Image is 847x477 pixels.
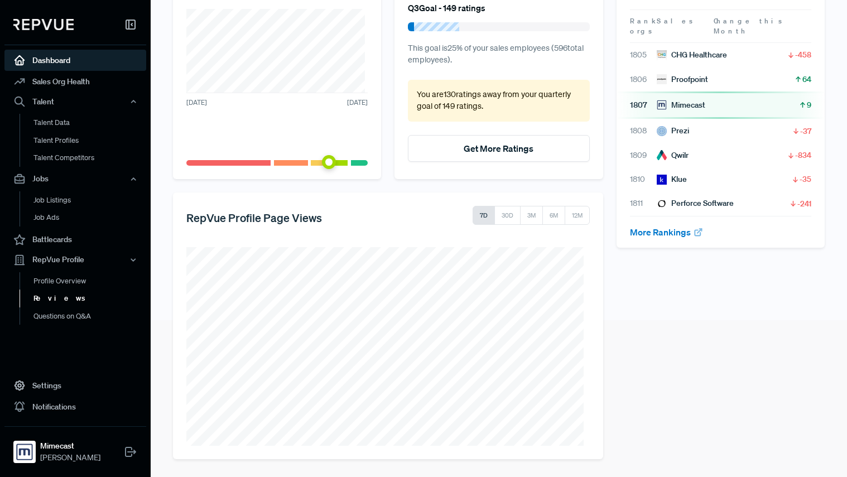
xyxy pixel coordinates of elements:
span: Rank [630,16,657,26]
button: RepVue Profile [4,250,146,269]
a: Reviews [20,290,161,307]
div: Klue [657,174,687,185]
button: 12M [565,206,590,225]
a: Profile Overview [20,272,161,290]
span: [PERSON_NAME] [40,452,100,464]
button: 30D [494,206,521,225]
button: Jobs [4,169,146,188]
img: CHG Healthcare [657,50,667,60]
span: 1805 [630,49,657,61]
a: Talent Profiles [20,131,161,149]
img: Mimecast [16,443,33,461]
span: [DATE] [347,98,368,108]
a: Job Ads [20,209,161,227]
div: Mimecast [657,99,705,111]
img: RepVue [13,19,74,30]
img: Perforce Software [657,199,667,209]
a: MimecastMimecast[PERSON_NAME] [4,426,146,468]
img: Prezi [657,126,667,136]
p: You are 130 ratings away from your quarterly goal of 149 ratings . [417,89,580,113]
a: More Rankings [630,227,704,238]
span: -834 [795,150,811,161]
a: Battlecards [4,229,146,250]
span: 1810 [630,174,657,185]
span: Sales orgs [630,16,695,36]
span: [DATE] [186,98,207,108]
span: 1811 [630,197,657,209]
a: Talent Data [20,114,161,132]
span: -37 [800,126,811,137]
span: 9 [807,99,811,110]
a: Talent Competitors [20,149,161,167]
div: Qwilr [657,150,689,161]
span: 1807 [630,99,657,111]
a: Sales Org Health [4,71,146,92]
span: -458 [795,49,811,60]
img: Klue [657,175,667,185]
strong: Mimecast [40,440,100,452]
div: Perforce Software [657,197,734,209]
span: 1808 [630,125,657,137]
button: 3M [520,206,543,225]
img: Qwilr [657,150,667,160]
a: Job Listings [20,191,161,209]
button: 7D [473,206,495,225]
a: Dashboard [4,50,146,71]
span: Change this Month [714,16,784,36]
a: Questions on Q&A [20,307,161,325]
h5: RepVue Profile Page Views [186,211,322,224]
p: This goal is 25 % of your sales employees ( 596 total employees). [408,42,589,66]
button: Talent [4,92,146,111]
span: 1809 [630,150,657,161]
button: Get More Ratings [408,135,589,162]
img: Proofpoint [657,74,667,84]
span: -241 [797,198,811,209]
span: 64 [802,74,811,85]
div: Proofpoint [657,74,708,85]
a: Notifications [4,396,146,417]
a: Settings [4,375,146,396]
span: -35 [800,174,811,185]
div: Prezi [657,125,689,137]
span: 1806 [630,74,657,85]
div: CHG Healthcare [657,49,727,61]
img: Mimecast [657,100,667,110]
h6: Q3 Goal - 149 ratings [408,3,485,13]
button: 6M [542,206,565,225]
